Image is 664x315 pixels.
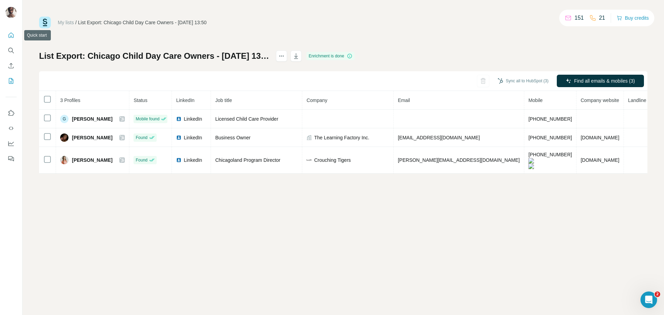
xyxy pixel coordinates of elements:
span: Find all emails & mobiles (3) [574,77,635,84]
a: My lists [58,20,74,25]
span: [PERSON_NAME] [72,157,112,164]
button: My lists [6,75,17,87]
span: LinkedIn [184,157,202,164]
button: Enrich CSV [6,59,17,72]
button: Use Surfe on LinkedIn [6,107,17,119]
span: Company [306,98,327,103]
span: [DOMAIN_NAME] [581,157,619,163]
div: Enrichment is done [306,52,354,60]
span: Crouching Tigers [314,157,351,164]
span: Landline [628,98,646,103]
img: LinkedIn logo [176,116,182,122]
span: Found [136,157,147,163]
button: Feedback [6,152,17,165]
span: [PHONE_NUMBER] [528,135,572,140]
button: actions [276,50,287,62]
button: Search [6,44,17,57]
span: LinkedIn [176,98,194,103]
img: Avatar [60,133,68,142]
button: Use Surfe API [6,122,17,135]
iframe: Intercom live chat [640,291,657,308]
img: LinkedIn logo [176,157,182,163]
span: The Learning Factory Inc. [314,134,369,141]
span: Mobile found [136,116,159,122]
span: [EMAIL_ADDRESS][DOMAIN_NAME] [398,135,480,140]
span: [DOMAIN_NAME] [581,135,619,140]
h1: List Export: Chicago Child Day Care Owners - [DATE] 13:50 [39,50,270,62]
img: LinkedIn logo [176,135,182,140]
a: Open contact in Aloware [528,158,572,164]
span: Job title [215,98,232,103]
div: List Export: Chicago Child Day Care Owners - [DATE] 13:50 [78,19,207,26]
button: Sync all to HubSpot (3) [493,76,553,86]
span: Chicagoland Program Director [215,157,280,163]
img: Avatar [60,156,68,164]
span: Mobile [528,98,543,103]
img: company-logo [306,157,312,163]
span: 2 [655,291,660,297]
img: Surfe Logo [39,17,51,28]
span: [PHONE_NUMBER] [528,152,572,169]
img: call.png [528,164,572,169]
p: 21 [599,14,605,22]
span: Business Owner [215,135,250,140]
span: Licensed Child Care Provider [215,116,278,122]
li: / [75,19,77,26]
span: Email [398,98,410,103]
img: Avatar [6,7,17,18]
a: Make a call in Aloware [528,164,572,169]
p: 151 [574,14,584,22]
span: LinkedIn [184,115,202,122]
span: [PERSON_NAME][EMAIL_ADDRESS][DOMAIN_NAME] [398,157,519,163]
span: [PHONE_NUMBER] [528,116,572,122]
img: contact.png [528,158,572,164]
span: Status [133,98,147,103]
button: Quick start [6,29,17,41]
span: Company website [581,98,619,103]
span: LinkedIn [184,134,202,141]
button: Buy credits [617,13,649,23]
div: G [60,115,68,123]
span: 3 Profiles [60,98,80,103]
button: Find all emails & mobiles (3) [557,75,644,87]
span: Found [136,135,147,141]
span: [PERSON_NAME] [72,115,112,122]
span: [PERSON_NAME] [72,134,112,141]
button: Dashboard [6,137,17,150]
